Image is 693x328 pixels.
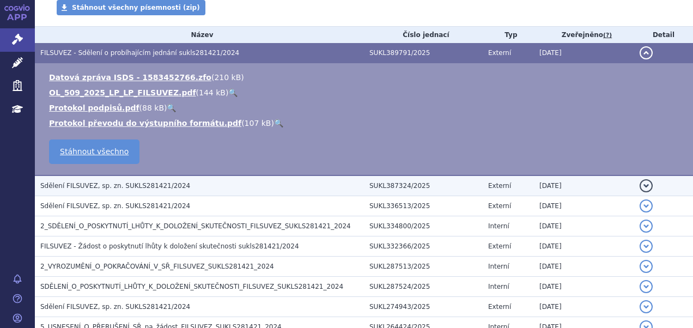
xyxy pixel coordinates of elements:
[488,263,509,270] span: Interní
[40,49,239,57] span: FILSUVEZ - Sdělení o probíhajícím jednání sukls281421/2024
[488,49,511,57] span: Externí
[49,102,682,113] li: ( )
[142,104,164,112] span: 88 kB
[640,46,653,59] button: detail
[640,220,653,233] button: detail
[245,119,271,127] span: 107 kB
[634,27,693,43] th: Detail
[603,32,612,39] abbr: (?)
[364,216,483,236] td: SUKL334800/2025
[49,104,139,112] a: Protokol podpisů.pdf
[534,175,634,196] td: [DATE]
[364,196,483,216] td: SUKL336513/2025
[167,104,176,112] a: 🔍
[640,260,653,273] button: detail
[40,242,299,250] span: FILSUVEZ - Žádost o poskytnutí lhůty k doložení skutečnosti sukls281421/2024
[40,283,343,290] span: SDĚLENÍ_O_POSKYTNUTÍ_LHŮTY_K_DOLOŽENÍ_SKUTEČNOSTI_FILSUVEZ_SUKLS281421_2024
[49,87,682,98] li: ( )
[364,277,483,297] td: SUKL287524/2025
[488,283,509,290] span: Interní
[49,88,196,97] a: OL_509_2025_LP_LP_FILSUVEZ.pdf
[534,216,634,236] td: [DATE]
[40,202,190,210] span: Sdělení FILSUVEZ, sp. zn. SUKLS281421/2024
[534,27,634,43] th: Zveřejněno
[49,119,241,127] a: Protokol převodu do výstupního formátu.pdf
[488,202,511,210] span: Externí
[483,27,534,43] th: Typ
[640,280,653,293] button: detail
[364,27,483,43] th: Číslo jednací
[364,236,483,257] td: SUKL332366/2025
[534,277,634,297] td: [DATE]
[40,222,351,230] span: 2_SDĚLENÍ_O_POSKYTNUTÍ_LHŮTY_K_DOLOŽENÍ_SKUTEČNOSTI_FILSUVEZ_SUKLS281421_2024
[364,257,483,277] td: SUKL287513/2025
[214,73,241,82] span: 210 kB
[534,257,634,277] td: [DATE]
[364,43,483,63] td: SUKL389791/2025
[40,303,190,311] span: Sdělení FILSUVEZ, sp. zn. SUKLS281421/2024
[640,199,653,212] button: detail
[274,119,283,127] a: 🔍
[534,236,634,257] td: [DATE]
[35,27,364,43] th: Název
[49,118,682,129] li: ( )
[488,222,509,230] span: Interní
[40,182,190,190] span: Sdělení FILSUVEZ, sp. zn. SUKLS281421/2024
[72,4,200,11] span: Stáhnout všechny písemnosti (zip)
[40,263,274,270] span: 2_VYROZUMĚNÍ_O_POKRAČOVÁNÍ_V_SŘ_FILSUVEZ_SUKLS281421_2024
[199,88,226,97] span: 144 kB
[364,297,483,317] td: SUKL274943/2025
[488,303,511,311] span: Externí
[364,175,483,196] td: SUKL387324/2025
[534,297,634,317] td: [DATE]
[49,139,139,164] a: Stáhnout všechno
[228,88,238,97] a: 🔍
[640,179,653,192] button: detail
[534,43,634,63] td: [DATE]
[640,300,653,313] button: detail
[49,73,211,82] a: Datová zpráva ISDS - 1583452766.zfo
[488,182,511,190] span: Externí
[534,196,634,216] td: [DATE]
[488,242,511,250] span: Externí
[49,72,682,83] li: ( )
[640,240,653,253] button: detail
